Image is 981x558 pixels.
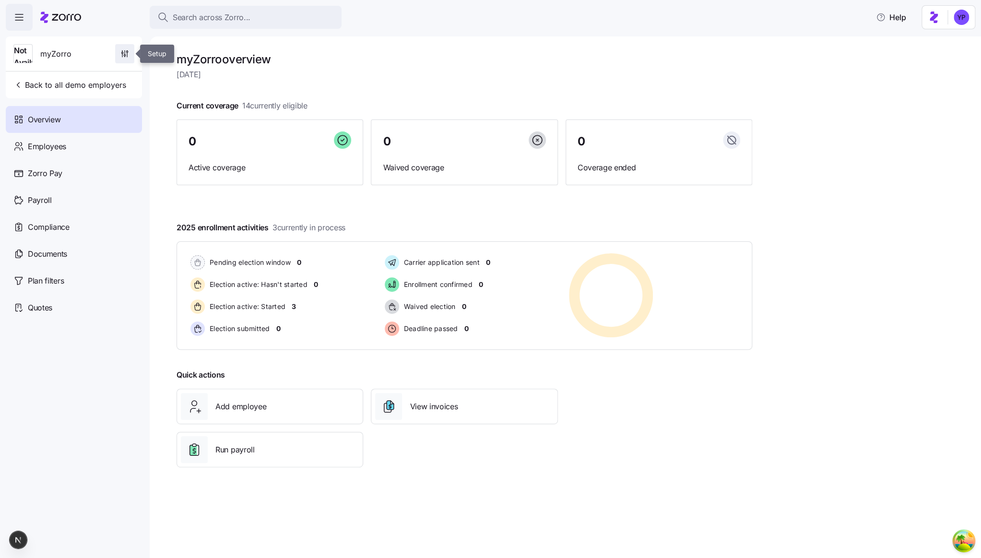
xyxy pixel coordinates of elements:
span: Quotes [28,302,52,314]
a: Zorro Pay [6,160,142,187]
a: Overview [6,106,142,133]
span: Current coverage [177,100,307,112]
span: 0 [276,324,281,333]
a: Quotes [6,294,142,321]
span: Pending election window [207,258,291,267]
a: Plan filters [6,267,142,294]
span: Payroll [28,194,52,206]
a: Compliance [6,214,142,240]
span: 3 currently in process [272,222,345,234]
span: Quick actions [177,369,225,381]
span: Run payroll [215,444,254,456]
span: Help [876,12,906,23]
button: Open Tanstack query devtools [954,531,973,550]
span: Add employee [215,401,266,413]
span: 0 [383,136,390,147]
a: Employees [6,133,142,160]
span: Overview [28,114,60,126]
img: c96db68502095cbe13deb370068b0a9f [954,10,969,25]
span: Election submitted [207,324,270,333]
button: Search across Zorro... [150,6,342,29]
a: Payroll [6,187,142,214]
span: 2025 enrollment activities [177,222,345,234]
span: Election active: Hasn't started [207,280,307,289]
span: Back to all demo employers [13,79,126,91]
span: Carrier application sent [401,258,480,267]
span: myZorro [40,48,71,60]
span: [DATE] [177,69,752,81]
span: 0 [314,280,318,289]
button: Back to all demo employers [10,75,130,95]
span: Deadline passed [401,324,458,333]
button: Help [868,8,914,27]
span: Coverage ended [578,162,740,174]
span: Active coverage [189,162,351,174]
span: 14 currently eligible [242,100,307,112]
span: 3 [292,302,296,311]
span: 0 [486,258,490,267]
span: 0 [464,324,468,333]
span: 0 [297,258,301,267]
h1: myZorro overview [177,52,752,67]
span: Enrollment confirmed [401,280,473,289]
span: Election active: Started [207,302,285,311]
span: Not Available [14,45,46,69]
a: Documents [6,240,142,267]
span: 0 [461,302,466,311]
span: 0 [479,280,483,289]
span: Employees [28,141,66,153]
span: 0 [189,136,196,147]
span: View invoices [410,401,458,413]
span: Plan filters [28,275,64,287]
span: Search across Zorro... [173,12,250,24]
span: Documents [28,248,67,260]
span: Waived coverage [383,162,545,174]
span: 0 [578,136,585,147]
span: Zorro Pay [28,167,62,179]
span: Compliance [28,221,70,233]
span: Waived election [401,302,456,311]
